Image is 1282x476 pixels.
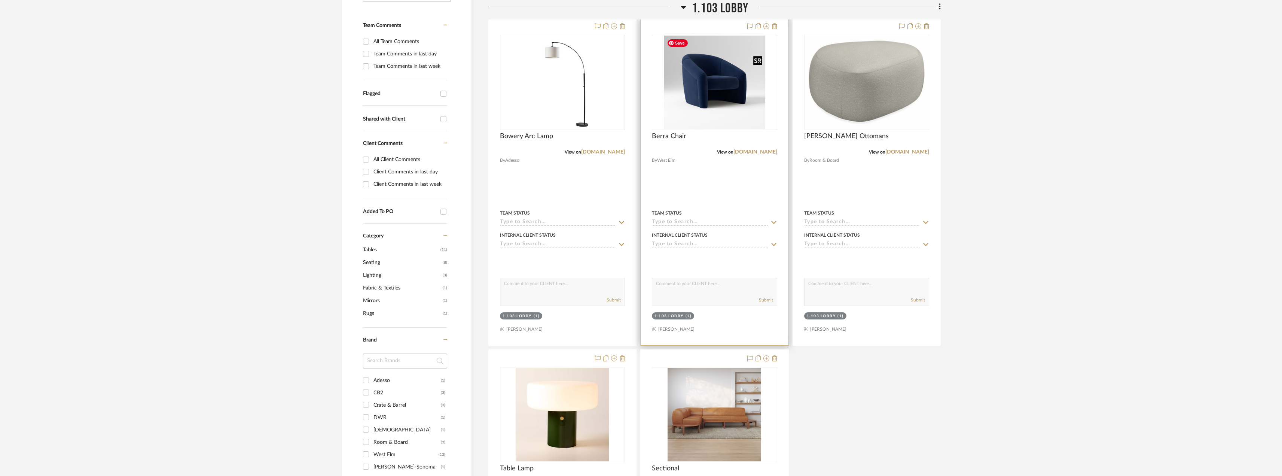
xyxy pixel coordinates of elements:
a: [DOMAIN_NAME] [581,149,625,155]
div: West Elm [373,449,439,461]
div: Team Status [500,210,530,216]
div: Client Comments in last day [373,166,445,178]
span: By [804,157,809,164]
span: Mirrors [363,294,441,307]
span: Table Lamp [500,464,534,473]
div: Internal Client Status [652,232,708,239]
span: Seating [363,256,441,269]
img: Sectional [668,368,761,461]
a: [DOMAIN_NAME] [733,149,777,155]
span: (1) [443,295,447,307]
span: Client Comments [363,141,403,146]
span: Sectional [652,464,679,473]
span: (1) [443,307,447,319]
span: View on [565,150,581,154]
button: Submit [759,297,773,303]
span: Lighting [363,269,441,282]
input: Search Brands [363,354,447,369]
div: (1) [837,313,844,319]
div: 1.103 Lobby [654,313,684,319]
img: Berra Chair [664,36,765,129]
input: Type to Search… [500,241,616,248]
div: (3) [441,399,445,411]
div: [DEMOGRAPHIC_DATA] [373,424,441,436]
div: Internal Client Status [500,232,556,239]
button: Submit [911,297,925,303]
div: (1) [534,313,540,319]
input: Type to Search… [500,219,616,226]
img: Table Lamp [516,368,609,461]
span: (11) [440,244,447,256]
div: Team Status [804,210,834,216]
span: Fabric & Textiles [363,282,441,294]
span: Adesso [505,157,519,164]
div: Team Comments in last week [373,60,445,72]
img: Bowery Arc Lamp [516,36,609,129]
div: Adesso [373,375,441,386]
span: View on [717,150,733,154]
img: Asher Ottomans [805,38,928,127]
div: All Client Comments [373,154,445,166]
div: CB2 [373,387,441,399]
span: West Elm [657,157,675,164]
div: 1.103 Lobby [503,313,532,319]
div: 0 [652,35,776,130]
div: (1) [441,375,445,386]
div: (3) [441,387,445,399]
span: View on [869,150,885,154]
div: [PERSON_NAME]-Sonoma [373,461,441,473]
div: Flagged [363,91,437,97]
div: (12) [439,449,445,461]
div: (1) [441,424,445,436]
span: Save [668,39,688,47]
div: Shared with Client [363,116,437,122]
span: [PERSON_NAME] Ottomans [804,132,889,140]
span: Category [363,233,384,239]
span: Rugs [363,307,441,320]
div: All Team Comments [373,36,445,48]
span: Brand [363,337,377,343]
button: Submit [607,297,621,303]
span: By [500,157,505,164]
span: Bowery Arc Lamp [500,132,553,140]
span: (1) [443,282,447,294]
input: Type to Search… [804,219,920,226]
div: (1) [686,313,692,319]
a: [DOMAIN_NAME] [885,149,929,155]
div: Crate & Barrel [373,399,441,411]
input: Type to Search… [804,241,920,248]
div: DWR [373,412,441,424]
span: Berra Chair [652,132,686,140]
div: 1.103 Lobby [807,313,836,319]
span: Team Comments [363,23,401,28]
span: (8) [443,257,447,269]
span: (3) [443,269,447,281]
input: Type to Search… [652,219,768,226]
div: (3) [441,436,445,448]
span: Tables [363,243,439,256]
input: Type to Search… [652,241,768,248]
span: By [652,157,657,164]
div: (1) [441,412,445,424]
div: Client Comments in last week [373,178,445,190]
div: Internal Client Status [804,232,860,239]
div: Added To PO [363,209,437,215]
div: Team Comments in last day [373,48,445,60]
div: (1) [441,461,445,473]
span: Room & Board [809,157,839,164]
div: Room & Board [373,436,441,448]
div: Team Status [652,210,682,216]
